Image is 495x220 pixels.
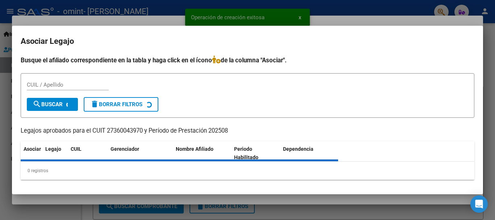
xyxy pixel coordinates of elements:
datatable-header-cell: Nombre Afiliado [173,141,231,165]
h4: Busque el afiliado correspondiente en la tabla y haga click en el ícono de la columna "Asociar". [21,55,474,65]
h2: Asociar Legajo [21,34,474,48]
datatable-header-cell: Gerenciador [108,141,173,165]
span: Buscar [33,101,63,108]
span: Dependencia [283,146,313,152]
datatable-header-cell: CUIL [68,141,108,165]
span: Legajo [45,146,61,152]
div: Open Intercom Messenger [470,195,488,213]
datatable-header-cell: Asociar [21,141,42,165]
datatable-header-cell: Dependencia [280,141,338,165]
span: CUIL [71,146,82,152]
button: Borrar Filtros [84,97,158,112]
button: Buscar [27,98,78,111]
div: 0 registros [21,162,474,180]
span: Nombre Afiliado [176,146,213,152]
p: Legajos aprobados para el CUIT 27360043970 y Período de Prestación 202508 [21,126,474,136]
mat-icon: delete [90,100,99,108]
span: Asociar [24,146,41,152]
span: Borrar Filtros [90,101,142,108]
span: Periodo Habilitado [234,146,258,160]
datatable-header-cell: Periodo Habilitado [231,141,280,165]
span: Gerenciador [111,146,139,152]
mat-icon: search [33,100,41,108]
datatable-header-cell: Legajo [42,141,68,165]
